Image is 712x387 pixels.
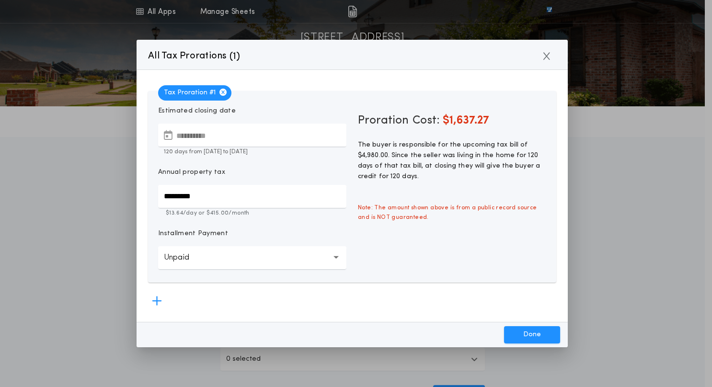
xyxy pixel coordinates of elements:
p: Unpaid [164,252,205,263]
span: 1 [233,52,236,61]
button: Done [504,326,560,343]
p: $13.64 /day or $415.00 /month [158,209,346,217]
span: $1,637.27 [443,115,489,126]
span: Cost: [413,115,440,126]
p: Installment Payment [158,229,228,239]
p: All Tax Prorations ( ) [148,48,241,64]
span: Tax Proration # 1 [158,85,231,101]
span: The buyer is responsible for the upcoming tax bill of $4,980.00. Since the seller was living in t... [358,141,540,180]
span: Proration [358,113,409,128]
p: 120 days from [DATE] to [DATE] [158,148,346,156]
p: Estimated closing date [158,106,346,116]
input: Annual property tax [158,185,346,208]
span: Note: The amount shown above is from a public record source and is NOT guaranteed. [352,197,552,228]
p: Annual property tax [158,168,225,177]
button: Unpaid [158,246,346,269]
